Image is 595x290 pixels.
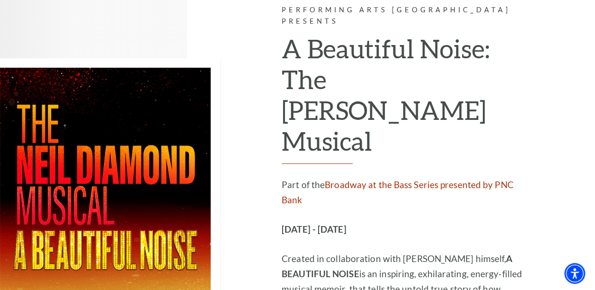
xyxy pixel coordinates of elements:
[282,179,514,205] a: Broadway at the Bass Series presented by PNC Bank
[282,253,512,279] strong: A BEAUTIFUL NOISE
[282,224,346,235] strong: [DATE] - [DATE]
[282,33,533,164] h2: A Beautiful Noise: The [PERSON_NAME] Musical
[282,4,533,28] p: Performing Arts [GEOGRAPHIC_DATA] Presents
[564,263,585,284] div: Accessibility Menu
[282,177,533,208] p: Part of the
